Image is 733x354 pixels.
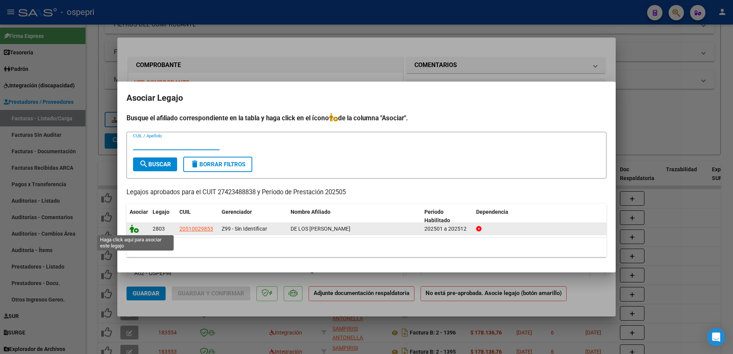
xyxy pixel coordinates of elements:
[139,161,171,168] span: Buscar
[127,204,150,229] datatable-header-cell: Asociar
[707,328,725,346] div: Open Intercom Messenger
[190,159,199,169] mat-icon: delete
[127,91,606,105] h2: Asociar Legajo
[179,226,213,232] span: 20510029853
[183,157,252,172] button: Borrar Filtros
[424,225,470,233] div: 202501 a 202512
[291,226,350,232] span: DE LOS SANTOS MAXIMO MATEO
[222,226,267,232] span: Z99 - Sin Identificar
[176,204,219,229] datatable-header-cell: CUIL
[153,209,169,215] span: Legajo
[288,204,421,229] datatable-header-cell: Nombre Afiliado
[473,204,607,229] datatable-header-cell: Dependencia
[219,204,288,229] datatable-header-cell: Gerenciador
[153,226,165,232] span: 2803
[133,157,177,171] button: Buscar
[139,159,148,169] mat-icon: search
[179,209,191,215] span: CUIL
[190,161,245,168] span: Borrar Filtros
[127,238,606,257] div: 1 registros
[150,204,176,229] datatable-header-cell: Legajo
[424,209,450,224] span: Periodo Habilitado
[476,209,508,215] span: Dependencia
[291,209,330,215] span: Nombre Afiliado
[421,204,473,229] datatable-header-cell: Periodo Habilitado
[130,209,148,215] span: Asociar
[127,188,606,197] p: Legajos aprobados para el CUIT 27423488838 y Período de Prestación 202505
[222,209,252,215] span: Gerenciador
[127,113,606,123] h4: Busque el afiliado correspondiente en la tabla y haga click en el ícono de la columna "Asociar".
